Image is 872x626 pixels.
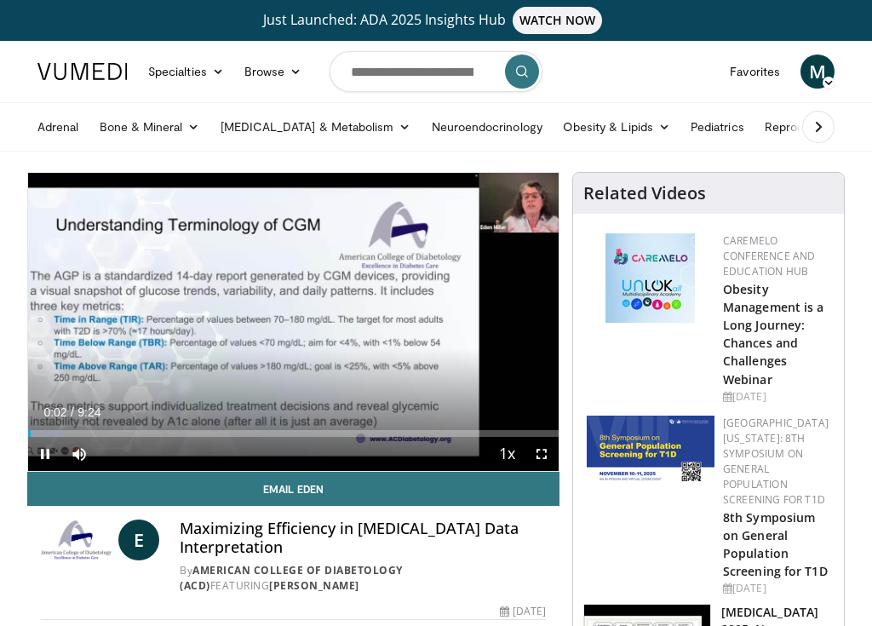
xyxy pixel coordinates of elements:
a: Favorites [720,55,790,89]
a: Obesity Management is a Long Journey: Chances and Challenges Webinar [723,281,824,388]
div: [DATE] [723,581,830,596]
a: M [800,55,835,89]
div: [DATE] [500,604,546,619]
input: Search topics, interventions [330,51,542,92]
a: [MEDICAL_DATA] & Metabolism [210,110,422,144]
video-js: Video Player [28,173,559,471]
a: CaReMeLO Conference and Education Hub [723,233,815,279]
img: American College of Diabetology (ACD) [41,520,112,560]
a: Neuroendocrinology [422,110,553,144]
a: Reproductive [754,110,848,144]
span: 9:24 [77,405,100,419]
a: Bone & Mineral [89,110,210,144]
a: Just Launched: ADA 2025 Insights HubWATCH NOW [27,7,845,34]
a: Browse [234,55,313,89]
button: Playback Rate [490,437,525,471]
div: Progress Bar [28,430,559,437]
a: Obesity & Lipids [553,110,680,144]
a: [PERSON_NAME] [269,578,359,593]
button: Pause [28,437,62,471]
div: [DATE] [723,389,830,405]
span: / [71,405,74,419]
img: a980c80c-3cc5-49e4-b5c5-24109ca66f23.png.150x105_q85_autocrop_double_scale_upscale_version-0.2.png [587,416,714,481]
button: Mute [62,437,96,471]
span: 0:02 [43,405,66,419]
img: VuMedi Logo [37,63,128,80]
a: Pediatrics [680,110,754,144]
a: 8th Symposium on General Population Screening for T1D [723,509,828,579]
a: Email Eden [27,472,559,506]
a: Adrenal [27,110,89,144]
a: Specialties [138,55,234,89]
h4: Related Videos [583,183,706,204]
button: Fullscreen [525,437,559,471]
a: American College of Diabetology (ACD) [180,563,403,593]
div: By FEATURING [180,563,546,594]
span: WATCH NOW [513,7,603,34]
h4: Maximizing Efficiency in [MEDICAL_DATA] Data Interpretation [180,520,546,556]
a: [GEOGRAPHIC_DATA][US_STATE]: 8th Symposium on General Population Screening for T1D [723,416,829,507]
a: E [118,520,159,560]
img: 45df64a9-a6de-482c-8a90-ada250f7980c.png.150x105_q85_autocrop_double_scale_upscale_version-0.2.jpg [605,233,695,323]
